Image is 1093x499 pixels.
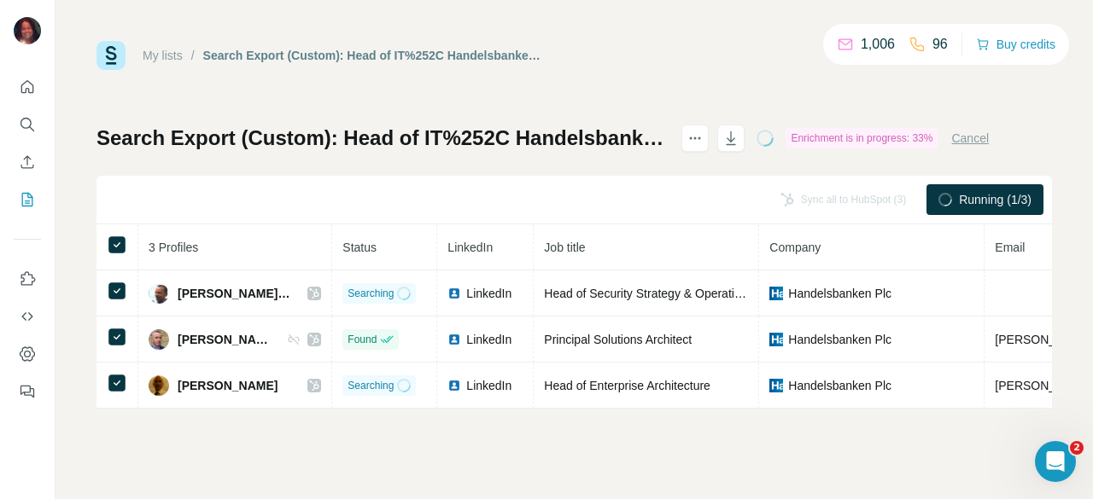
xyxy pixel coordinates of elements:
[788,285,891,302] span: Handelsbanken Plc
[191,47,195,64] li: /
[544,379,710,392] span: Head of Enterprise Architecture
[466,285,511,302] span: LinkedIn
[544,333,692,346] span: Principal Solutions Architect
[959,191,1032,208] span: Running (1/3)
[769,333,783,346] img: company-logo
[861,34,895,55] p: 1,006
[995,241,1025,254] span: Email
[769,287,783,300] img: company-logo
[681,125,709,152] button: actions
[14,109,41,140] button: Search
[544,241,585,254] span: Job title
[342,241,377,254] span: Status
[1070,441,1084,455] span: 2
[788,377,891,394] span: Handelsbanken Plc
[14,17,41,44] img: Avatar
[14,264,41,294] button: Use Surfe on LinkedIn
[788,331,891,348] span: Handelsbanken Plc
[14,147,41,177] button: Enrich CSV
[14,301,41,332] button: Use Surfe API
[447,379,461,392] img: LinkedIn logo
[203,47,542,64] div: Search Export (Custom): Head of IT%252C Handelsbanken - [DATE] 10:12
[96,41,126,70] img: Surfe Logo
[14,184,41,215] button: My lists
[149,283,169,304] img: Avatar
[14,339,41,369] button: Dashboard
[466,377,511,394] span: LinkedIn
[447,241,493,254] span: LinkedIn
[178,285,290,302] span: [PERSON_NAME] CISM
[1035,441,1076,482] iframe: Intercom live chat
[149,329,169,350] img: Avatar
[14,376,41,407] button: Feedback
[769,379,783,392] img: company-logo
[149,241,198,254] span: 3 Profiles
[786,128,938,148] div: Enrichment is in progress: 33%
[951,130,989,147] button: Cancel
[348,378,394,393] span: Searching
[149,375,169,396] img: Avatar
[14,72,41,102] button: Quick start
[976,32,1055,56] button: Buy credits
[348,286,394,301] span: Searching
[178,331,270,348] span: [PERSON_NAME]
[769,241,821,254] span: Company
[447,333,461,346] img: LinkedIn logo
[466,331,511,348] span: LinkedIn
[932,34,948,55] p: 96
[178,377,278,394] span: [PERSON_NAME]
[143,49,183,62] a: My lists
[96,125,666,152] h1: Search Export (Custom): Head of IT%252C Handelsbanken - [DATE] 10:12
[348,332,377,347] span: Found
[544,287,753,300] span: Head of Security Strategy & Operations
[447,287,461,300] img: LinkedIn logo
